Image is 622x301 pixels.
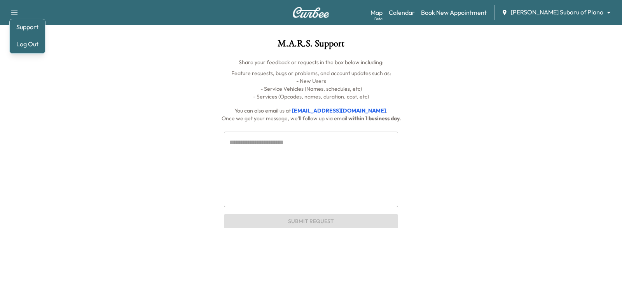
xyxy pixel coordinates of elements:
div: Beta [374,16,383,22]
span: [PERSON_NAME] Subaru of Plano [511,8,603,17]
h1: M.A.R.S. Support [19,39,603,52]
p: Feature requests, bugs or problems, and account updates such as: [19,69,603,77]
p: You can also email us at . [19,107,603,114]
p: - Services (Opcodes, names, duration, cost, etc) [19,93,603,100]
p: - New Users [19,77,603,85]
a: Calendar [389,8,415,17]
a: [EMAIL_ADDRESS][DOMAIN_NAME] [292,107,386,114]
a: MapBeta [370,8,383,17]
button: Log Out [13,38,42,50]
p: Once we get your message, we’ll follow up via email [19,114,603,122]
img: Curbee Logo [292,7,330,18]
span: within 1 business day. [348,115,401,122]
a: Support [13,22,42,32]
p: Share your feedback or requests in the box below including: [19,58,603,66]
p: - Service Vehicles (Names, schedules, etc) [19,85,603,93]
a: Book New Appointment [421,8,487,17]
